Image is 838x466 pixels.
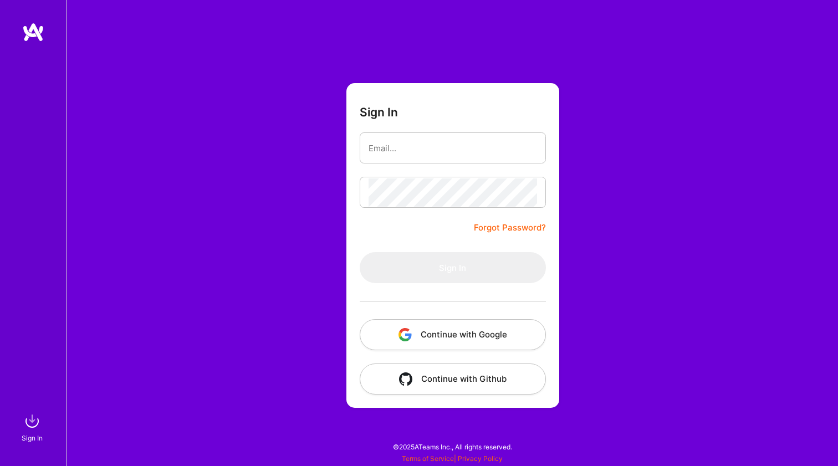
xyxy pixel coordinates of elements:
[360,105,398,119] h3: Sign In
[23,410,43,444] a: sign inSign In
[21,410,43,432] img: sign in
[398,328,412,341] img: icon
[402,454,454,463] a: Terms of Service
[474,221,546,234] a: Forgot Password?
[22,22,44,42] img: logo
[399,372,412,386] img: icon
[360,319,546,350] button: Continue with Google
[369,134,537,162] input: Email...
[67,433,838,460] div: © 2025 ATeams Inc., All rights reserved.
[402,454,503,463] span: |
[22,432,43,444] div: Sign In
[458,454,503,463] a: Privacy Policy
[360,252,546,283] button: Sign In
[360,363,546,395] button: Continue with Github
